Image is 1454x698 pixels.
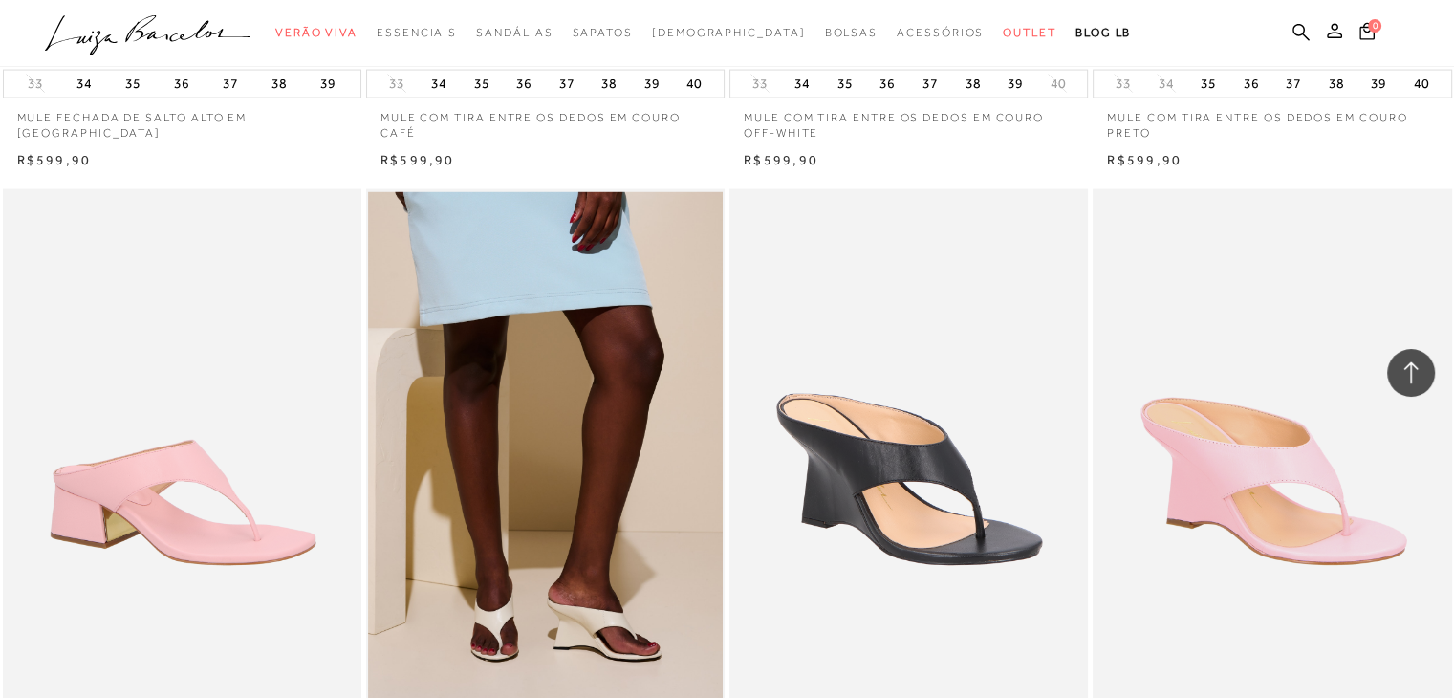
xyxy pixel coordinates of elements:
button: 38 [1323,71,1350,98]
button: 36 [510,71,537,98]
span: 0 [1368,19,1381,33]
span: Verão Viva [275,26,358,39]
button: 37 [217,71,244,98]
button: 39 [1365,71,1392,98]
a: MULE FECHADA DE SALTO ALTO EM [GEOGRAPHIC_DATA] [3,98,361,142]
button: 40 [1408,71,1435,98]
button: 38 [596,71,622,98]
a: MULE COM TIRA ENTRE OS DEDOS EM COURO PRETO [1093,98,1451,142]
span: BLOG LB [1075,26,1131,39]
a: categoryNavScreenReaderText [572,15,632,51]
button: 35 [119,71,146,98]
span: Acessórios [897,26,984,39]
span: R$599,90 [744,152,818,167]
span: Outlet [1003,26,1056,39]
span: R$599,90 [380,152,455,167]
button: 34 [425,71,452,98]
button: 33 [1110,75,1137,93]
a: noSubCategoriesText [652,15,806,51]
button: 36 [168,71,195,98]
a: categoryNavScreenReaderText [824,15,878,51]
a: categoryNavScreenReaderText [897,15,984,51]
a: categoryNavScreenReaderText [377,15,457,51]
button: 37 [917,71,944,98]
button: 40 [681,71,707,98]
button: 35 [1195,71,1222,98]
button: 33 [383,75,410,93]
a: categoryNavScreenReaderText [476,15,553,51]
span: Bolsas [824,26,878,39]
button: 39 [315,71,341,98]
button: 33 [22,75,49,93]
span: R$599,90 [17,152,92,167]
a: categoryNavScreenReaderText [275,15,358,51]
button: 34 [789,71,815,98]
button: 33 [747,75,773,93]
a: MULE COM TIRA ENTRE OS DEDOS EM COURO CAFÉ [366,98,725,142]
span: Sapatos [572,26,632,39]
button: 38 [266,71,293,98]
a: BLOG LB [1075,15,1131,51]
button: 36 [1238,71,1265,98]
span: [DEMOGRAPHIC_DATA] [652,26,806,39]
a: categoryNavScreenReaderText [1003,15,1056,51]
button: 35 [468,71,495,98]
span: R$599,90 [1107,152,1182,167]
span: Sandálias [476,26,553,39]
a: MULE COM TIRA ENTRE OS DEDOS EM COURO OFF-WHITE [729,98,1088,142]
button: 34 [71,71,98,98]
span: Essenciais [377,26,457,39]
button: 39 [639,71,665,98]
button: 40 [1044,75,1071,93]
button: 38 [959,71,986,98]
button: 39 [1002,71,1029,98]
button: 34 [1153,75,1180,93]
button: 0 [1354,21,1380,47]
button: 37 [553,71,580,98]
button: 36 [874,71,901,98]
button: 35 [832,71,858,98]
button: 37 [1280,71,1307,98]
